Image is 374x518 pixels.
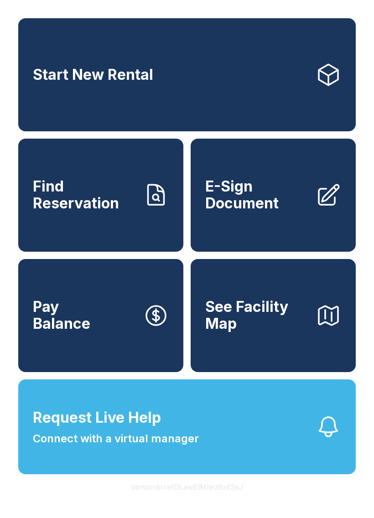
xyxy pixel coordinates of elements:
span: Request Live Help [33,407,161,429]
button: Request Live HelpConnect with a virtual manager [18,379,356,474]
span: See Facility Map [205,299,308,332]
a: E-Sign Document [191,139,356,252]
span: E-Sign Document [205,178,308,212]
a: Find Reservation [18,139,183,252]
a: Start New Rental [18,18,356,131]
span: Find Reservation [33,178,136,212]
button: VersionkrrefDLawElMlwz8nfSsJ [123,474,251,500]
button: PayBalance [18,259,183,372]
span: Connect with a virtual manager [33,430,199,447]
span: Start New Rental [33,67,153,83]
button: See Facility Map [191,259,356,372]
span: Pay Balance [33,299,90,332]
